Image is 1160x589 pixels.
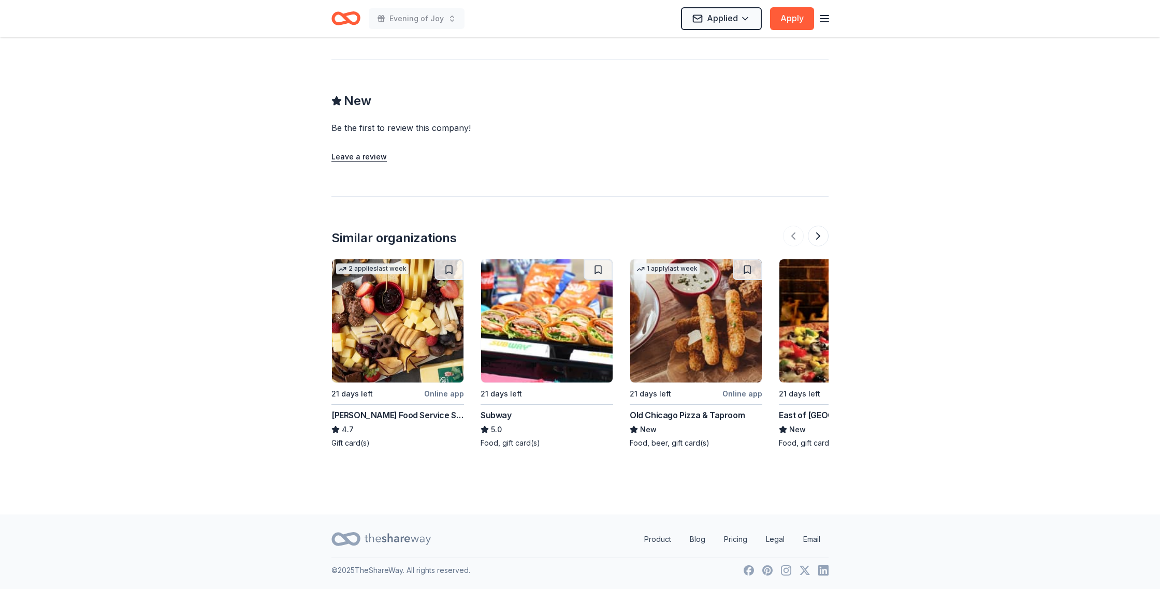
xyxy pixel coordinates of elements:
[481,259,613,448] a: Image for Subway21 days leftSubway5.0Food, gift card(s)
[634,263,700,274] div: 1 apply last week
[481,259,613,382] img: Image for Subway
[331,564,470,577] p: © 2025 TheShareWay. All rights reserved.
[332,259,463,382] img: Image for Gordon Food Service Store
[682,529,714,550] a: Blog
[636,529,829,550] nav: quick links
[344,93,371,109] span: New
[630,388,671,400] div: 21 days left
[424,387,464,400] div: Online app
[481,409,512,421] div: Subway
[681,7,762,30] button: Applied
[331,388,373,400] div: 21 days left
[331,151,387,163] button: Leave a review
[331,6,360,31] a: Home
[636,529,679,550] a: Product
[331,438,464,448] div: Gift card(s)
[779,259,911,448] a: Image for East of Chicago 21 days leftEast of [GEOGRAPHIC_DATA]NewFood, gift card(s)
[331,230,457,246] div: Similar organizations
[779,409,892,421] div: East of [GEOGRAPHIC_DATA]
[707,11,738,25] span: Applied
[389,12,444,25] span: Evening of Joy
[779,438,911,448] div: Food, gift card(s)
[336,263,409,274] div: 2 applies last week
[369,8,465,29] button: Evening of Joy
[722,387,762,400] div: Online app
[789,423,806,436] span: New
[770,7,814,30] button: Apply
[779,388,820,400] div: 21 days left
[640,423,657,436] span: New
[481,438,613,448] div: Food, gift card(s)
[331,409,464,421] div: [PERSON_NAME] Food Service Store
[630,259,762,382] img: Image for Old Chicago Pizza & Taproom
[630,259,762,448] a: Image for Old Chicago Pizza & Taproom1 applylast week21 days leftOnline appOld Chicago Pizza & Ta...
[779,259,911,382] img: Image for East of Chicago
[331,122,597,134] div: Be the first to review this company!
[342,423,354,436] span: 4.7
[795,529,829,550] a: Email
[716,529,756,550] a: Pricing
[331,259,464,448] a: Image for Gordon Food Service Store2 applieslast week21 days leftOnline app[PERSON_NAME] Food Ser...
[630,409,745,421] div: Old Chicago Pizza & Taproom
[758,529,793,550] a: Legal
[491,423,502,436] span: 5.0
[630,438,762,448] div: Food, beer, gift card(s)
[481,388,522,400] div: 21 days left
